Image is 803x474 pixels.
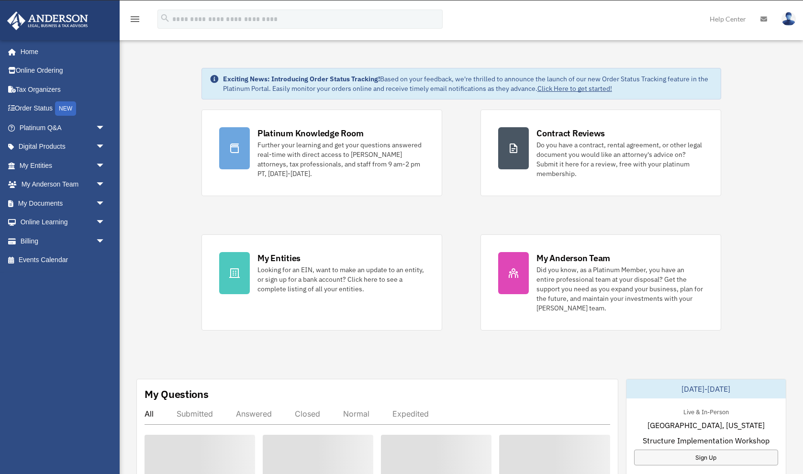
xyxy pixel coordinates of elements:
span: arrow_drop_down [96,175,115,195]
div: Based on your feedback, we're thrilled to announce the launch of our new Order Status Tracking fe... [223,74,713,93]
span: arrow_drop_down [96,156,115,176]
div: All [145,409,154,419]
i: search [160,13,170,23]
span: arrow_drop_down [96,118,115,138]
div: Platinum Knowledge Room [257,127,364,139]
a: My Entitiesarrow_drop_down [7,156,120,175]
div: Do you have a contract, rental agreement, or other legal document you would like an attorney's ad... [536,140,703,178]
a: Platinum Q&Aarrow_drop_down [7,118,120,137]
div: Did you know, as a Platinum Member, you have an entire professional team at your disposal? Get th... [536,265,703,313]
a: Click Here to get started! [537,84,612,93]
a: Digital Productsarrow_drop_down [7,137,120,156]
a: Contract Reviews Do you have a contract, rental agreement, or other legal document you would like... [480,110,721,196]
div: [DATE]-[DATE] [626,379,786,398]
img: Anderson Advisors Platinum Portal [4,11,91,30]
div: Closed [295,409,320,419]
div: Live & In-Person [676,406,736,416]
a: My Anderson Teamarrow_drop_down [7,175,120,194]
span: arrow_drop_down [96,194,115,213]
span: Structure Implementation Workshop [643,435,770,446]
a: Tax Organizers [7,80,120,99]
span: arrow_drop_down [96,231,115,251]
div: My Anderson Team [536,252,610,264]
div: Expedited [392,409,429,419]
a: Platinum Knowledge Room Further your learning and get your questions answered real-time with dire... [201,110,442,196]
a: menu [129,17,141,25]
a: Home [7,42,115,61]
a: Online Ordering [7,61,120,80]
div: Further your learning and get your questions answered real-time with direct access to [PERSON_NAM... [257,140,424,178]
span: [GEOGRAPHIC_DATA], [US_STATE] [647,419,765,431]
img: User Pic [781,12,796,26]
a: My Anderson Team Did you know, as a Platinum Member, you have an entire professional team at your... [480,234,721,331]
a: Online Learningarrow_drop_down [7,213,120,232]
span: arrow_drop_down [96,213,115,232]
a: My Documentsarrow_drop_down [7,194,120,213]
a: Order StatusNEW [7,99,120,119]
div: My Questions [145,387,209,401]
strong: Exciting News: Introducing Order Status Tracking! [223,75,380,83]
div: Looking for an EIN, want to make an update to an entity, or sign up for a bank account? Click her... [257,265,424,294]
div: Normal [343,409,369,419]
a: My Entities Looking for an EIN, want to make an update to an entity, or sign up for a bank accoun... [201,234,442,331]
div: My Entities [257,252,301,264]
a: Billingarrow_drop_down [7,231,120,251]
div: Contract Reviews [536,127,605,139]
div: NEW [55,101,76,116]
div: Answered [236,409,272,419]
span: arrow_drop_down [96,137,115,157]
a: Events Calendar [7,251,120,270]
div: Submitted [177,409,213,419]
a: Sign Up [634,450,779,465]
i: menu [129,13,141,25]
